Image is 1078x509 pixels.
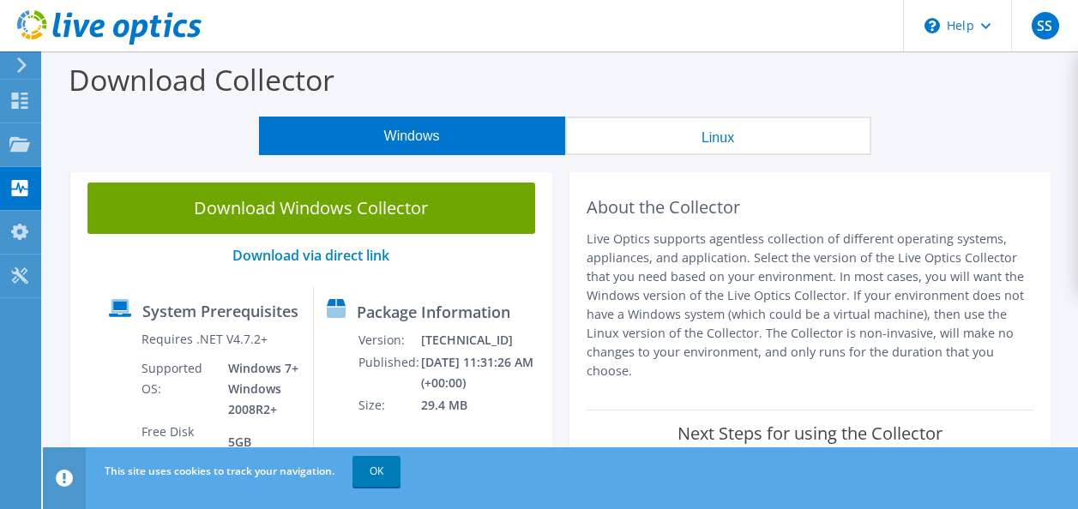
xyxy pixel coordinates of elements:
[358,351,420,394] td: Published:
[142,331,268,348] label: Requires .NET V4.7.2+
[215,357,300,421] td: Windows 7+ Windows 2008R2+
[259,117,565,155] button: Windows
[358,329,420,351] td: Version:
[358,394,420,416] td: Size:
[678,423,942,444] label: Next Steps for using the Collector
[142,302,298,320] label: System Prerequisites
[215,421,300,464] td: 5GB
[141,357,214,421] td: Supported OS:
[352,456,400,487] a: OK
[1032,12,1059,39] span: SS
[105,464,334,478] span: This site uses cookies to track your navigation.
[420,329,545,351] td: [TECHNICAL_ID]
[587,230,1034,380] p: Live Optics supports agentless collection of different operating systems, appliances, and applica...
[357,303,510,320] label: Package Information
[69,60,334,99] label: Download Collector
[87,183,535,234] a: Download Windows Collector
[420,394,545,416] td: 29.4 MB
[141,421,214,464] td: Free Disk Space:
[587,197,1034,218] h2: About the Collector
[565,117,871,155] button: Linux
[420,351,545,394] td: [DATE] 11:31:26 AM (+00:00)
[232,246,389,265] a: Download via direct link
[924,18,940,33] svg: \n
